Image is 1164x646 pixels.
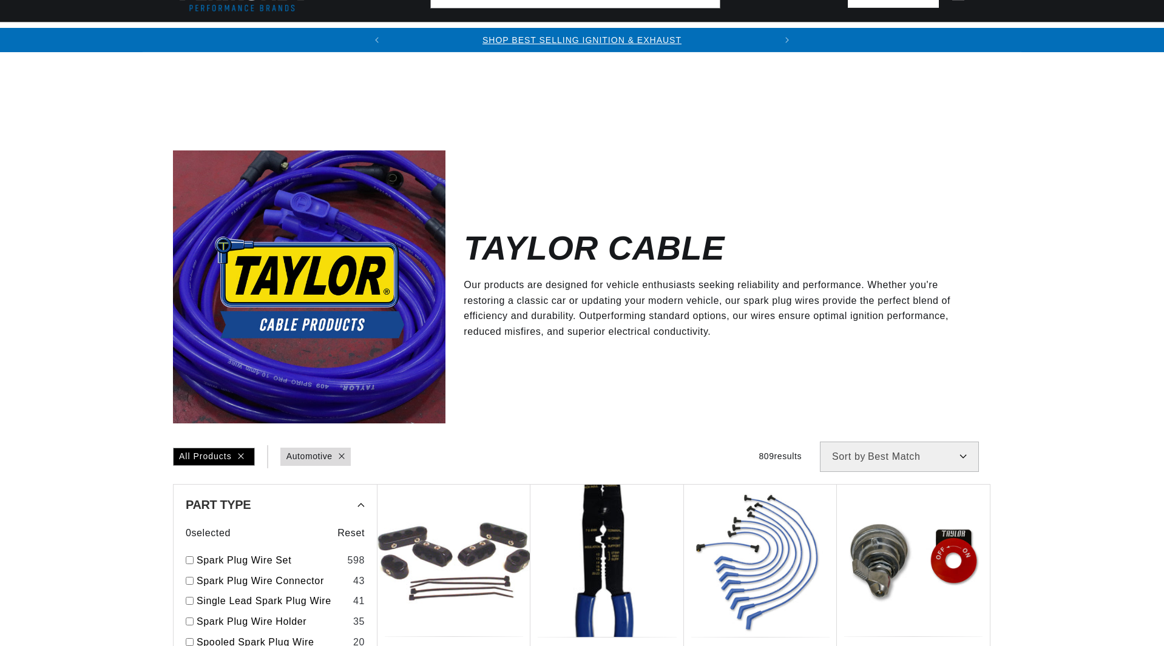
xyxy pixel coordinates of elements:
[197,614,348,630] a: Spark Plug Wire Holder
[197,553,342,568] a: Spark Plug Wire Set
[304,22,438,51] summary: Coils & Distributors
[353,614,365,630] div: 35
[389,33,775,47] div: 1 of 2
[353,573,365,589] div: 43
[860,22,975,51] summary: Spark Plug Wires
[365,28,389,52] button: Translation missing: en.sections.announcements.previous_announcement
[820,442,979,472] select: Sort by
[186,525,231,541] span: 0 selected
[438,22,649,51] summary: Headers, Exhausts & Components
[173,448,255,466] div: All Products
[286,449,333,463] a: Automotive
[775,28,799,52] button: Translation missing: en.sections.announcements.next_announcement
[186,499,251,511] span: Part Type
[832,452,865,462] span: Sort by
[337,525,365,541] span: Reset
[740,22,860,51] summary: Battery Products
[347,553,365,568] div: 598
[649,22,740,51] summary: Engine Swaps
[759,451,802,461] span: 809 results
[389,33,775,47] div: Announcement
[197,593,348,609] a: Single Lead Spark Plug Wire
[173,22,304,51] summary: Ignition Conversions
[482,35,682,45] a: SHOP BEST SELLING IGNITION & EXHAUST
[197,573,348,589] a: Spark Plug Wire Connector
[976,22,1060,51] summary: Motorcycle
[173,150,445,423] img: Taylor Cable
[464,234,725,263] h2: Taylor Cable
[143,28,1021,52] slideshow-component: Translation missing: en.sections.announcements.announcement_bar
[464,277,973,339] p: Our products are designed for vehicle enthusiasts seeking reliability and performance. Whether yo...
[353,593,365,609] div: 41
